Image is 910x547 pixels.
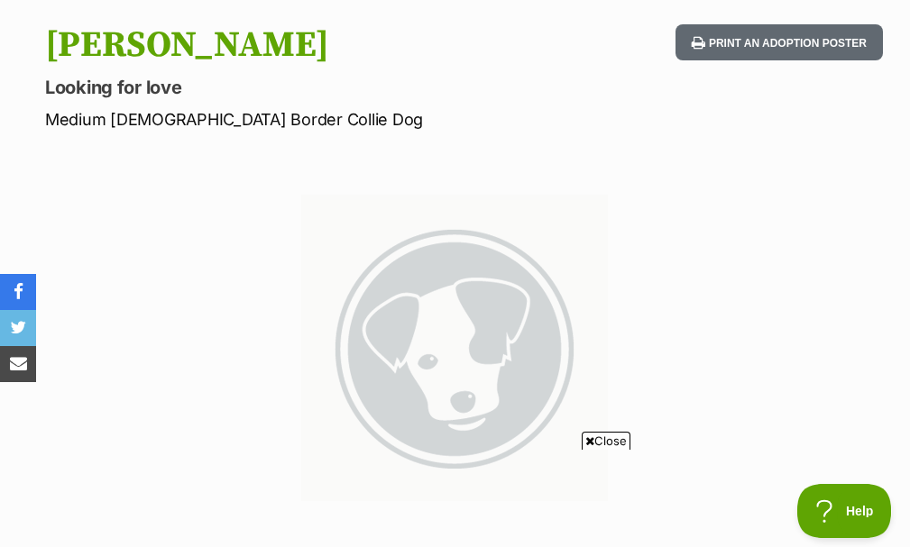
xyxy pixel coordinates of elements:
button: Print an adoption poster [676,24,883,61]
iframe: Help Scout Beacon - Open [797,484,892,538]
h1: [PERSON_NAME] [45,24,558,66]
span: Close [582,432,630,450]
iframe: Advertisement [18,457,893,538]
p: Looking for love [45,75,558,100]
img: petrescue default image [301,195,608,501]
p: Medium [DEMOGRAPHIC_DATA] Border Collie Dog [45,107,558,132]
img: adc.png [861,1,873,14]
